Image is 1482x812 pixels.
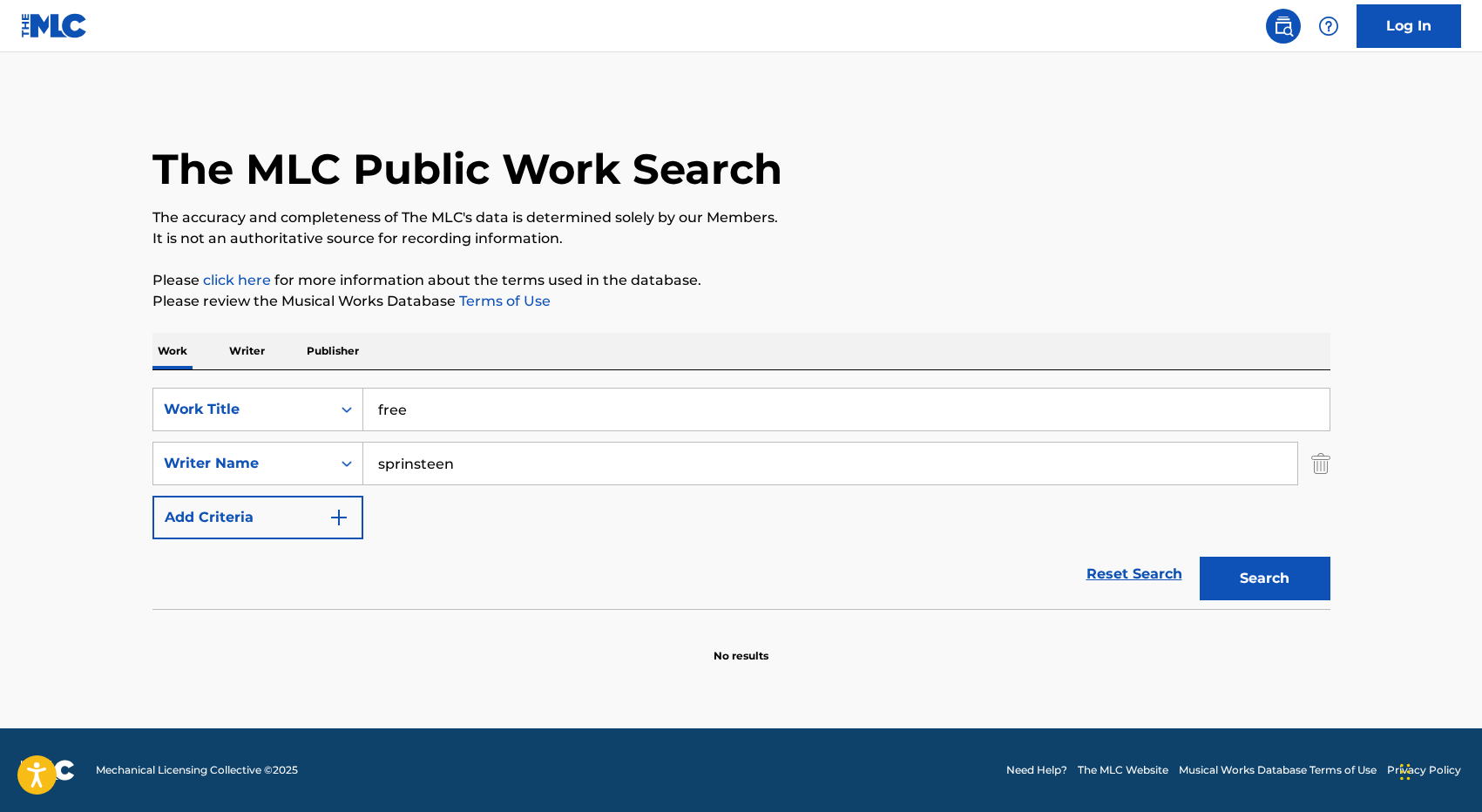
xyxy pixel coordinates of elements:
a: Musical Works Database Terms of Use [1179,762,1377,778]
div: Help [1311,9,1346,44]
img: help [1318,16,1339,37]
form: Search Form [152,388,1330,609]
a: Need Help? [1006,762,1067,778]
div: Writer Name [164,453,321,474]
span: Mechanical Licensing Collective © 2025 [96,762,298,778]
img: logo [21,760,75,781]
p: It is not an authoritative source for recording information. [152,228,1330,249]
div: Drag [1400,746,1411,798]
iframe: Chat Widget [1395,728,1482,812]
a: Public Search [1266,9,1301,44]
a: Terms of Use [456,293,551,309]
a: The MLC Website [1078,762,1168,778]
img: Delete Criterion [1311,442,1330,485]
p: No results [714,627,768,664]
p: Please for more information about the terms used in the database. [152,270,1330,291]
img: search [1273,16,1294,37]
button: Add Criteria [152,496,363,539]
button: Search [1200,557,1330,600]
p: Publisher [301,333,364,369]
a: Privacy Policy [1387,762,1461,778]
a: click here [203,272,271,288]
h1: The MLC Public Work Search [152,143,782,195]
p: Please review the Musical Works Database [152,291,1330,312]
a: Reset Search [1078,555,1191,593]
img: 9d2ae6d4665cec9f34b9.svg [328,507,349,528]
p: Writer [224,333,270,369]
p: Work [152,333,193,369]
a: Log In [1357,4,1461,48]
p: The accuracy and completeness of The MLC's data is determined solely by our Members. [152,207,1330,228]
img: MLC Logo [21,13,88,38]
div: Work Title [164,399,321,420]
